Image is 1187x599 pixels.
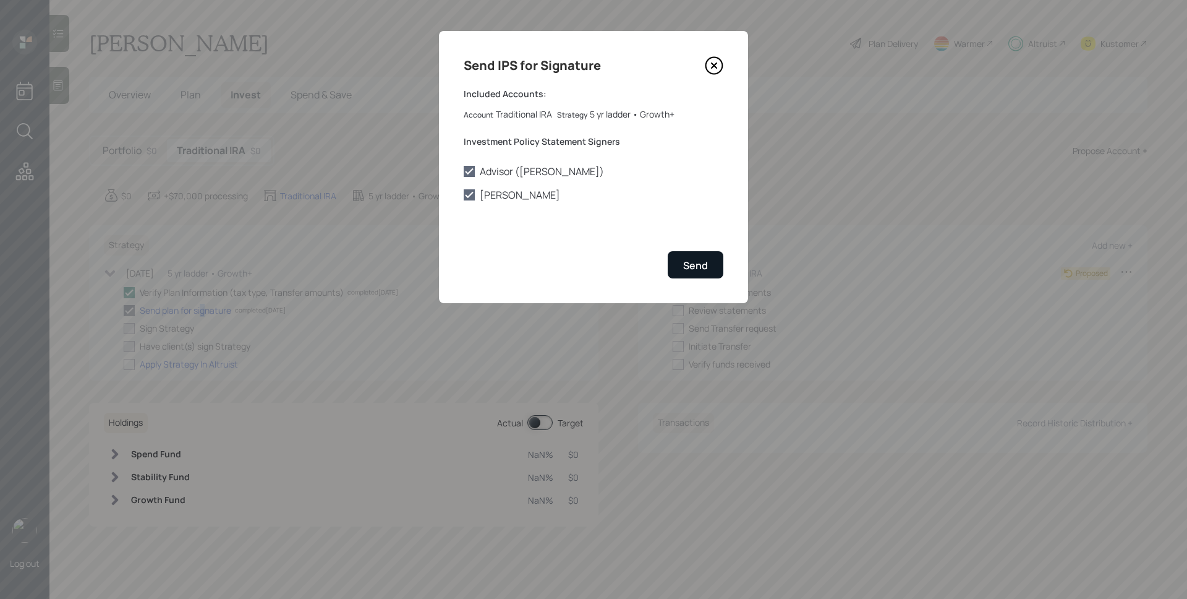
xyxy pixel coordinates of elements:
label: Strategy [557,110,587,121]
button: Send [668,251,723,278]
div: 5 yr ladder • Growth+ [590,108,674,121]
div: Send [683,259,708,272]
h4: Send IPS for Signature [464,56,601,75]
label: [PERSON_NAME] [464,188,723,202]
div: Traditional IRA [496,108,552,121]
label: Advisor ([PERSON_NAME]) [464,165,723,178]
label: Included Accounts: [464,88,723,100]
label: Account [464,110,493,121]
label: Investment Policy Statement Signers [464,136,723,148]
